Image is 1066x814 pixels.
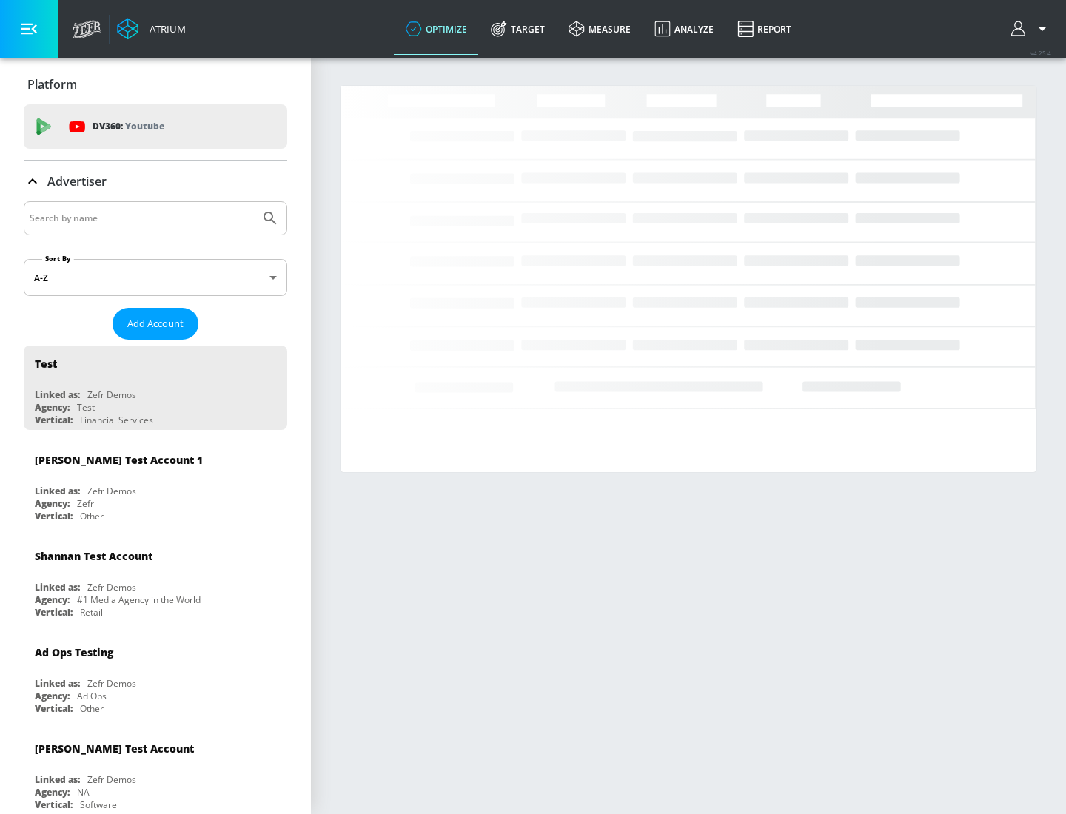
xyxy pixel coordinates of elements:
[77,786,90,798] div: NA
[80,702,104,715] div: Other
[87,581,136,593] div: Zefr Demos
[80,798,117,811] div: Software
[35,786,70,798] div: Agency:
[35,485,80,497] div: Linked as:
[35,690,70,702] div: Agency:
[77,690,107,702] div: Ad Ops
[643,2,725,55] a: Analyze
[24,538,287,622] div: Shannan Test AccountLinked as:Zefr DemosAgency:#1 Media Agency in the WorldVertical:Retail
[87,485,136,497] div: Zefr Demos
[77,593,201,606] div: #1 Media Agency in the World
[87,677,136,690] div: Zefr Demos
[35,497,70,510] div: Agency:
[725,2,803,55] a: Report
[1030,49,1051,57] span: v 4.25.4
[35,798,73,811] div: Vertical:
[35,677,80,690] div: Linked as:
[35,388,80,401] div: Linked as:
[24,64,287,105] div: Platform
[35,593,70,606] div: Agency:
[144,22,186,36] div: Atrium
[117,18,186,40] a: Atrium
[47,173,107,189] p: Advertiser
[35,414,73,426] div: Vertical:
[35,773,80,786] div: Linked as:
[24,259,287,296] div: A-Z
[557,2,643,55] a: measure
[30,209,254,228] input: Search by name
[93,118,164,135] p: DV360:
[35,645,113,659] div: Ad Ops Testing
[87,388,136,401] div: Zefr Demos
[24,346,287,430] div: TestLinked as:Zefr DemosAgency:TestVertical:Financial Services
[113,308,198,340] button: Add Account
[35,453,203,467] div: [PERSON_NAME] Test Account 1
[24,104,287,149] div: DV360: Youtube
[77,401,95,414] div: Test
[24,442,287,526] div: [PERSON_NAME] Test Account 1Linked as:Zefr DemosAgency:ZefrVertical:Other
[35,357,57,371] div: Test
[35,741,194,756] div: [PERSON_NAME] Test Account
[24,634,287,719] div: Ad Ops TestingLinked as:Zefr DemosAgency:Ad OpsVertical:Other
[394,2,479,55] a: optimize
[87,773,136,786] div: Zefr Demos
[35,702,73,715] div: Vertical:
[35,581,80,593] div: Linked as:
[35,401,70,414] div: Agency:
[35,606,73,619] div: Vertical:
[479,2,557,55] a: Target
[127,315,184,332] span: Add Account
[35,549,152,563] div: Shannan Test Account
[125,118,164,134] p: Youtube
[27,76,77,92] p: Platform
[42,254,74,263] label: Sort By
[80,510,104,522] div: Other
[24,161,287,202] div: Advertiser
[77,497,94,510] div: Zefr
[80,414,153,426] div: Financial Services
[35,510,73,522] div: Vertical:
[80,606,103,619] div: Retail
